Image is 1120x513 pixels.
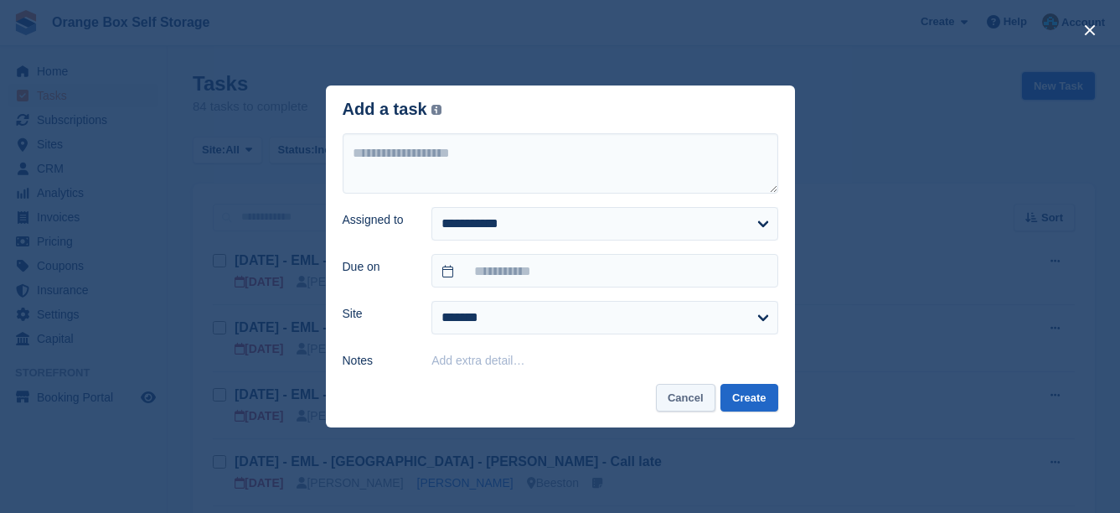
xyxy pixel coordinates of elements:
[1076,17,1103,44] button: close
[720,384,777,412] button: Create
[343,352,412,370] label: Notes
[343,305,412,323] label: Site
[343,100,442,119] div: Add a task
[431,354,524,367] button: Add extra detail…
[431,105,441,115] img: icon-info-grey-7440780725fd019a000dd9b08b2336e03edf1995a4989e88bcd33f0948082b44.svg
[656,384,715,412] button: Cancel
[343,211,412,229] label: Assigned to
[343,258,412,276] label: Due on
